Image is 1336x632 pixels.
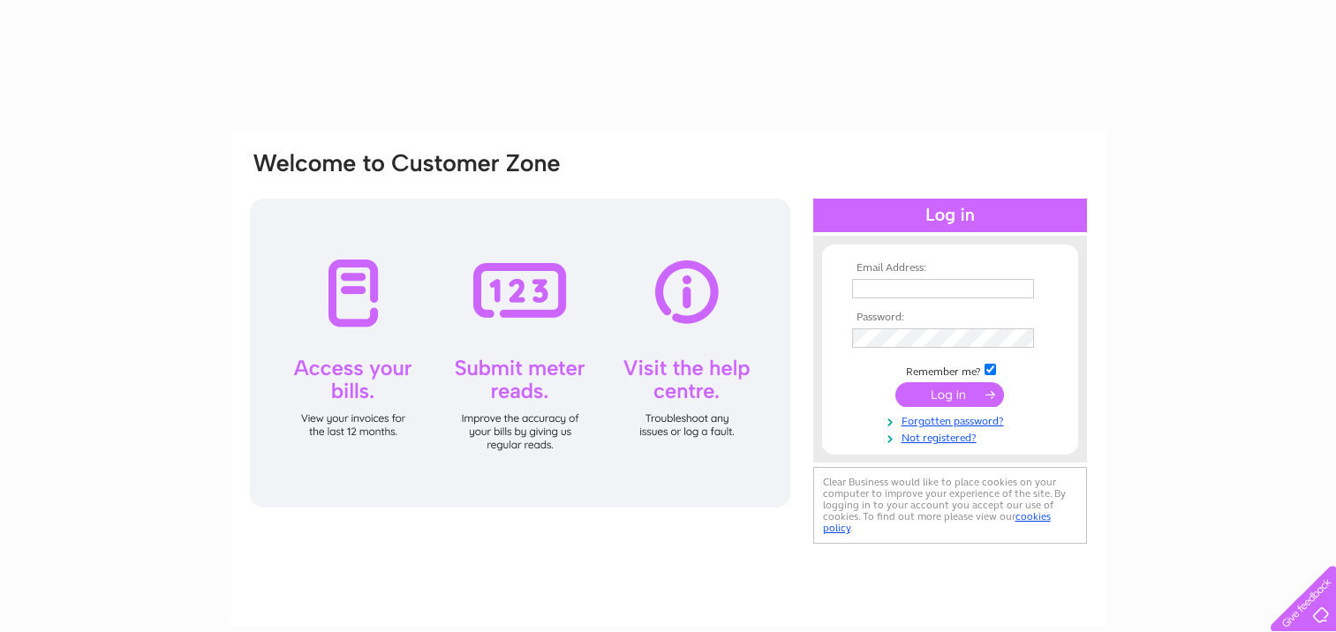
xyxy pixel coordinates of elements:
[852,428,1053,445] a: Not registered?
[852,411,1053,428] a: Forgotten password?
[848,262,1053,275] th: Email Address:
[848,361,1053,379] td: Remember me?
[813,467,1087,544] div: Clear Business would like to place cookies on your computer to improve your experience of the sit...
[895,382,1004,407] input: Submit
[848,312,1053,324] th: Password:
[823,510,1051,534] a: cookies policy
